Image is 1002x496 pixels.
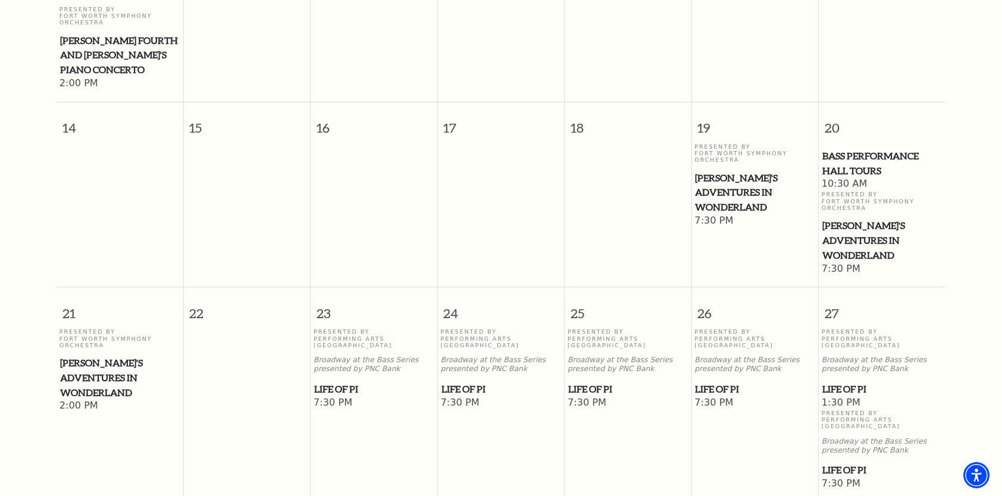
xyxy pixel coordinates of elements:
[692,102,818,143] span: 19
[819,102,945,143] span: 20
[822,410,942,430] p: Presented By Performing Arts [GEOGRAPHIC_DATA]
[822,397,942,410] span: 1:30 PM
[314,397,434,410] span: 7:30 PM
[441,328,562,349] p: Presented By Performing Arts [GEOGRAPHIC_DATA]
[822,437,942,455] p: Broadway at the Bass Series presented by PNC Bank
[441,382,562,397] a: Life of Pi
[441,382,561,397] span: Life of Pi
[568,328,688,349] p: Presented By Performing Arts [GEOGRAPHIC_DATA]
[695,171,815,215] span: [PERSON_NAME]'s Adventures in Wonderland
[694,215,815,228] span: 7:30 PM
[822,382,942,397] a: Life of Pi
[819,287,945,328] span: 27
[694,382,815,397] a: Life of Pi
[694,171,815,215] a: Alice's Adventures in Wonderland
[694,397,815,410] span: 7:30 PM
[822,149,942,178] a: Bass Performance Hall Tours
[822,178,942,191] span: 10:30 AM
[441,397,562,410] span: 7:30 PM
[822,356,942,373] p: Broadway at the Bass Series presented by PNC Bank
[963,462,990,488] div: Accessibility Menu
[60,33,180,77] span: [PERSON_NAME] Fourth and [PERSON_NAME]'s Piano Concerto
[60,6,180,26] p: Presented By Fort Worth Symphony Orchestra
[441,356,562,373] p: Broadway at the Bass Series presented by PNC Bank
[565,102,691,143] span: 18
[822,218,942,262] span: [PERSON_NAME]'s Adventures in Wonderland
[822,218,942,262] a: Alice's Adventures in Wonderland
[822,328,942,349] p: Presented By Performing Arts [GEOGRAPHIC_DATA]
[694,356,815,373] p: Broadway at the Bass Series presented by PNC Bank
[60,77,180,90] span: 2:00 PM
[314,356,434,373] p: Broadway at the Bass Series presented by PNC Bank
[692,287,818,328] span: 26
[60,356,180,400] span: [PERSON_NAME]'s Adventures in Wonderland
[57,102,183,143] span: 14
[822,382,942,397] span: Life of Pi
[184,287,310,328] span: 22
[822,149,942,178] span: Bass Performance Hall Tours
[822,463,942,478] a: Life of Pi
[314,328,434,349] p: Presented By Performing Arts [GEOGRAPHIC_DATA]
[568,397,688,410] span: 7:30 PM
[694,328,815,349] p: Presented By Performing Arts [GEOGRAPHIC_DATA]
[438,287,564,328] span: 24
[822,263,942,276] span: 7:30 PM
[822,478,942,491] span: 7:30 PM
[184,102,310,143] span: 15
[314,382,434,397] a: Life of Pi
[695,382,815,397] span: Life of Pi
[60,356,180,400] a: Alice's Adventures in Wonderland
[311,102,437,143] span: 16
[822,463,942,478] span: Life of Pi
[57,287,183,328] span: 21
[694,143,815,164] p: Presented By Fort Worth Symphony Orchestra
[565,287,691,328] span: 25
[568,356,688,373] p: Broadway at the Bass Series presented by PNC Bank
[822,191,942,211] p: Presented By Fort Worth Symphony Orchestra
[568,382,688,397] a: Life of Pi
[60,400,180,413] span: 2:00 PM
[438,102,564,143] span: 17
[60,328,180,349] p: Presented By Fort Worth Symphony Orchestra
[60,33,180,77] a: Brahms Fourth and Grieg's Piano Concerto
[311,287,437,328] span: 23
